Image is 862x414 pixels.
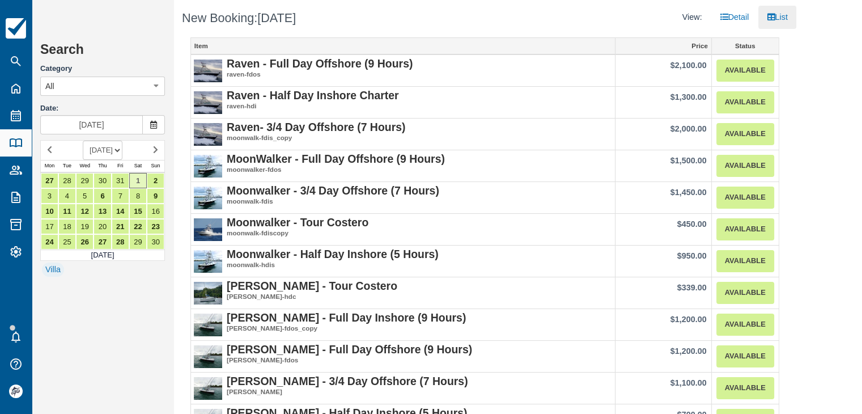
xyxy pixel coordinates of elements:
[40,103,165,114] label: Date:
[615,38,711,54] a: Price
[227,375,468,387] strong: [PERSON_NAME] - 3/4 Day Offshore (7 Hours)
[191,38,615,54] a: Item
[94,204,111,219] a: 13
[129,173,147,188] a: 1
[147,234,164,250] a: 30
[716,218,774,240] a: Available
[194,312,612,333] a: [PERSON_NAME] - Full Day Inshore (9 Hours)[PERSON_NAME]-fdos_copy
[41,173,58,188] a: 27
[227,121,405,133] strong: Raven- 3/4 Day Offshore (7 Hours)
[670,156,707,165] strong: $1,500.00
[76,188,94,204] a: 5
[76,173,94,188] a: 29
[716,155,774,177] a: Available
[194,185,222,213] img: S5-1
[194,356,612,365] em: [PERSON_NAME]-fdos
[194,344,222,372] img: S59-1
[194,70,612,79] em: raven-fdos
[227,153,445,165] strong: MoonWalker - Full Day Offshore (9 Hours)
[147,160,164,172] th: Sun
[194,248,612,270] a: Moonwalker - Half Day Inshore (5 Hours)moonwalk-hdis
[194,133,612,143] em: moonwalk-fdis_copy
[76,160,94,172] th: Wed
[227,280,397,292] strong: [PERSON_NAME] - Tour Costero
[94,160,111,172] th: Thu
[194,387,612,397] em: [PERSON_NAME]
[41,204,58,219] a: 10
[716,60,774,82] a: Available
[670,315,707,324] strong: $1,200.00
[76,234,94,250] a: 26
[112,188,129,204] a: 7
[227,184,439,197] strong: Moonwalker - 3/4 Day Offshore (7 Hours)
[194,102,612,111] em: raven-hdi
[94,188,111,204] a: 6
[227,57,413,70] strong: Raven - Full Day Offshore (9 Hours)
[716,345,774,367] a: Available
[40,77,165,96] button: All
[194,312,222,340] img: S63-1
[76,204,94,219] a: 12
[670,378,707,387] strong: $1,100.00
[41,188,58,204] a: 3
[58,188,76,204] a: 4
[194,375,612,397] a: [PERSON_NAME] - 3/4 Day Offshore (7 Hours)[PERSON_NAME]
[227,216,368,229] strong: Moonwalker - Tour Costero
[194,229,612,238] em: moonwalk-fdiscopy
[182,11,476,25] h1: New Booking:
[41,219,58,234] a: 17
[670,92,707,102] strong: $1,300.00
[194,121,612,143] a: Raven- 3/4 Day Offshore (7 Hours)moonwalk-fdis_copy
[112,204,129,219] a: 14
[677,283,707,292] strong: $339.00
[9,385,23,398] img: avatar
[227,311,466,324] strong: [PERSON_NAME] - Full Day Inshore (9 Hours)
[58,219,76,234] a: 18
[147,219,164,234] a: 23
[194,375,222,404] img: S26-1
[129,219,147,234] a: 22
[194,58,222,86] img: S2-1
[674,6,711,29] li: View:
[194,153,612,175] a: MoonWalker - Full Day Offshore (9 Hours)moonwalker-fdos
[94,173,111,188] a: 30
[194,260,612,270] em: moonwalk-hdis
[758,6,796,29] a: List
[716,282,774,304] a: Available
[194,248,222,277] img: S4-3
[129,204,147,219] a: 15
[716,314,774,336] a: Available
[58,204,76,219] a: 11
[58,160,76,172] th: Tue
[677,219,707,229] strong: $450.00
[45,81,54,92] span: All
[40,64,165,74] label: Category
[670,188,707,197] strong: $1,450.00
[194,292,612,302] em: [PERSON_NAME]-hdc
[112,173,129,188] a: 31
[194,165,612,175] em: moonwalker-fdos
[257,11,296,25] span: [DATE]
[194,217,222,245] img: S60-1
[227,343,472,356] strong: [PERSON_NAME] - Full Day Offshore (9 Hours)
[194,153,222,181] img: S3-4
[41,160,58,172] th: Mon
[76,219,94,234] a: 19
[41,234,58,250] a: 24
[42,263,64,277] a: Villa
[194,280,612,302] a: [PERSON_NAME] - Tour Costero[PERSON_NAME]-hdc
[194,58,612,79] a: Raven - Full Day Offshore (9 Hours)raven-fdos
[716,91,774,113] a: Available
[194,90,222,118] img: S24-1
[670,61,707,70] strong: $2,100.00
[40,43,165,64] h2: Search
[712,6,758,29] a: Detail
[194,90,612,111] a: Raven - Half Day Inshore Charterraven-hdi
[147,173,164,188] a: 2
[716,250,774,272] a: Available
[194,121,222,150] img: S62-1
[112,160,129,172] th: Fri
[716,123,774,145] a: Available
[194,185,612,206] a: Moonwalker - 3/4 Day Offshore (7 Hours)moonwalk-fdis
[194,197,612,206] em: moonwalk-fdis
